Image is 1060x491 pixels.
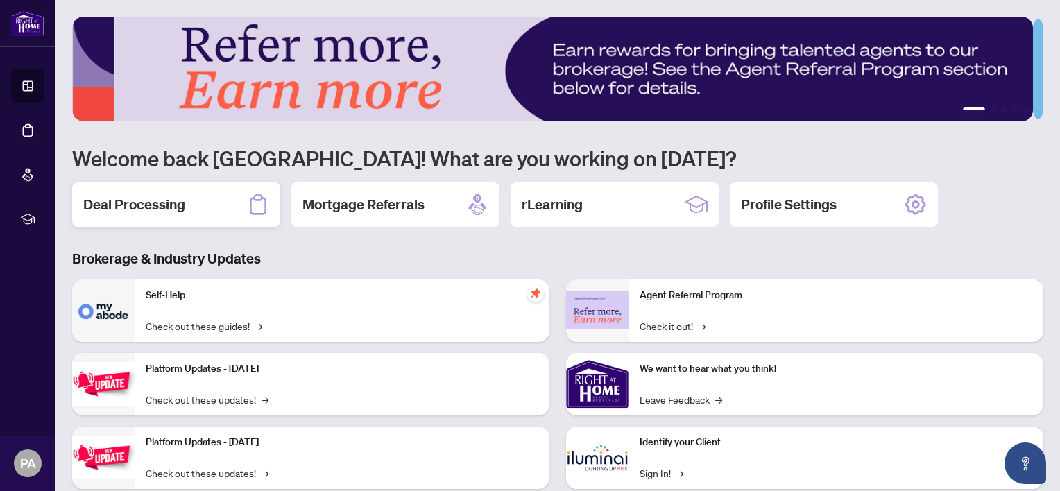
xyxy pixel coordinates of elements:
span: → [676,465,683,481]
h2: rLearning [522,195,583,214]
span: → [715,392,722,407]
h2: Deal Processing [83,195,185,214]
p: Agent Referral Program [640,288,1032,303]
img: Platform Updates - July 8, 2025 [72,436,135,479]
span: pushpin [527,285,544,302]
span: → [255,318,262,334]
a: Check it out!→ [640,318,706,334]
a: Sign In!→ [640,465,683,481]
span: → [262,465,268,481]
img: Slide 0 [72,17,1033,121]
p: Platform Updates - [DATE] [146,361,538,377]
button: Open asap [1005,442,1046,484]
button: 5 [1024,107,1029,113]
p: Platform Updates - [DATE] [146,435,538,450]
button: 3 [1002,107,1007,113]
img: Self-Help [72,279,135,342]
p: Identify your Client [640,435,1032,450]
span: PA [20,454,36,473]
img: logo [11,10,44,36]
img: Agent Referral Program [566,291,629,329]
a: Check out these updates!→ [146,392,268,407]
p: We want to hear what you think! [640,361,1032,377]
h3: Brokerage & Industry Updates [72,249,1043,268]
p: Self-Help [146,288,538,303]
img: Identify your Client [566,427,629,489]
a: Check out these updates!→ [146,465,268,481]
button: 1 [963,107,985,113]
img: We want to hear what you think! [566,353,629,415]
a: Leave Feedback→ [640,392,722,407]
span: → [262,392,268,407]
h1: Welcome back [GEOGRAPHIC_DATA]! What are you working on [DATE]? [72,145,1043,171]
h2: Mortgage Referrals [302,195,425,214]
span: → [699,318,706,334]
button: 4 [1013,107,1018,113]
img: Platform Updates - July 21, 2025 [72,362,135,406]
h2: Profile Settings [741,195,837,214]
button: 2 [991,107,996,113]
a: Check out these guides!→ [146,318,262,334]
